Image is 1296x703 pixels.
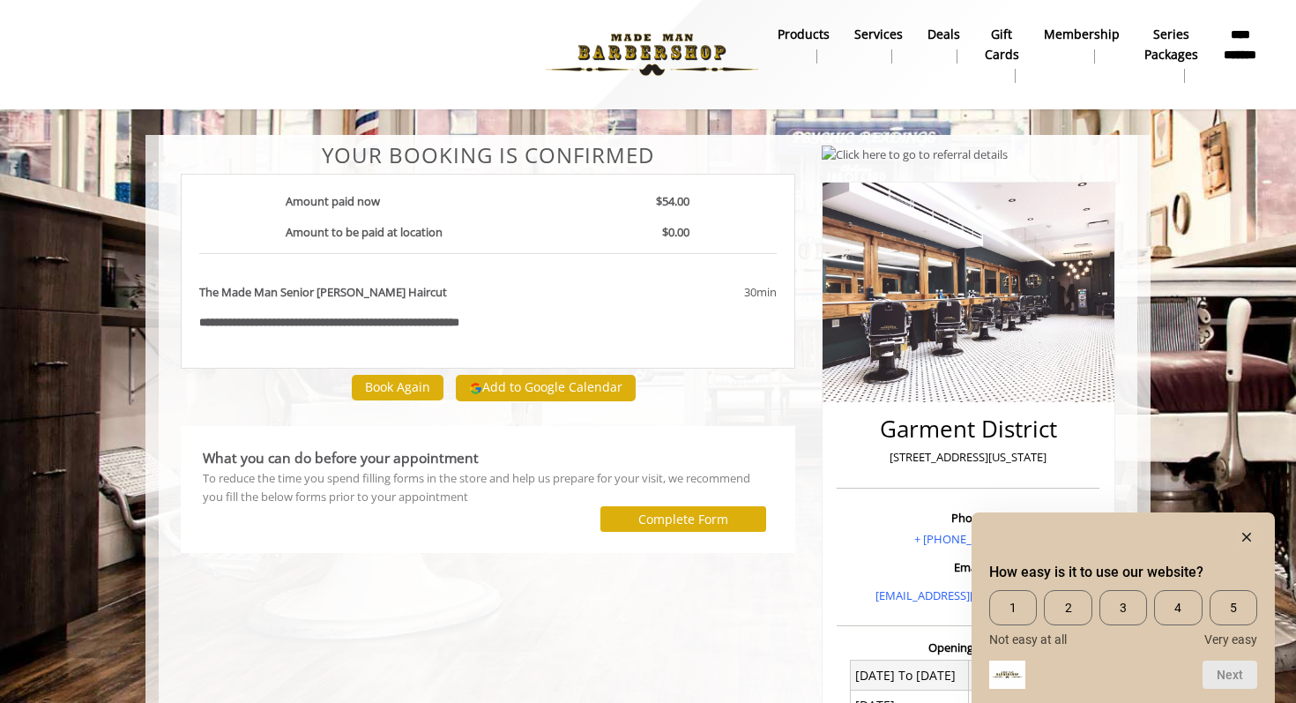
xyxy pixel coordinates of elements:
button: Hide survey [1236,527,1257,548]
h2: How easy is it to use our website? Select an option from 1 to 5, with 1 being Not easy at all and... [989,562,1257,583]
a: Gift cardsgift cards [972,22,1032,87]
td: [DATE] To [DATE] [851,661,969,691]
h3: Email [841,561,1095,573]
b: Services [854,25,903,44]
button: Add to Google Calendar [456,375,636,401]
div: How easy is it to use our website? Select an option from 1 to 5, with 1 being Not easy at all and... [989,590,1257,647]
h3: Opening Hours [837,641,1099,654]
div: To reduce the time you spend filling forms in the store and help us prepare for your visit, we re... [203,469,773,506]
b: Amount paid now [286,193,380,209]
span: 4 [1154,590,1202,625]
b: The Made Man Senior [PERSON_NAME] Haircut [199,283,447,302]
img: Click here to go to referral details [822,146,1008,164]
span: Very easy [1204,632,1257,647]
b: Membership [1044,25,1120,44]
b: What you can do before your appointment [203,448,479,467]
b: Deals [927,25,960,44]
span: Not easy at all [989,632,1067,647]
button: Book Again [352,375,443,400]
td: 8 A.M - 8 P.M [968,661,1086,691]
span: 5 [1210,590,1257,625]
img: Made Man Barbershop logo [531,6,773,103]
a: [EMAIL_ADDRESS][DOMAIN_NAME] [875,587,1061,603]
b: $0.00 [662,224,689,240]
div: How easy is it to use our website? Select an option from 1 to 5, with 1 being Not easy at all and... [989,527,1257,689]
a: Series packagesSeries packages [1132,22,1210,87]
b: gift cards [985,25,1019,64]
a: ServicesServices [842,22,915,68]
span: 2 [1044,590,1091,625]
a: Productsproducts [765,22,842,68]
h2: Garment District [841,416,1095,442]
b: Amount to be paid at location [286,224,443,240]
label: Complete Form [638,512,728,527]
span: 3 [1099,590,1147,625]
b: Series packages [1144,25,1198,64]
h3: Phone [841,512,1095,524]
a: DealsDeals [915,22,972,68]
span: 1 [989,590,1037,625]
b: products [778,25,830,44]
p: [STREET_ADDRESS][US_STATE] [841,448,1095,467]
button: Complete Form [600,506,766,532]
div: 30min [601,283,776,302]
button: Next question [1203,661,1257,689]
b: $54.00 [656,193,689,209]
center: Your Booking is confirmed [181,144,795,167]
a: MembershipMembership [1032,22,1132,68]
a: + [PHONE_NUMBER] [914,531,1023,547]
